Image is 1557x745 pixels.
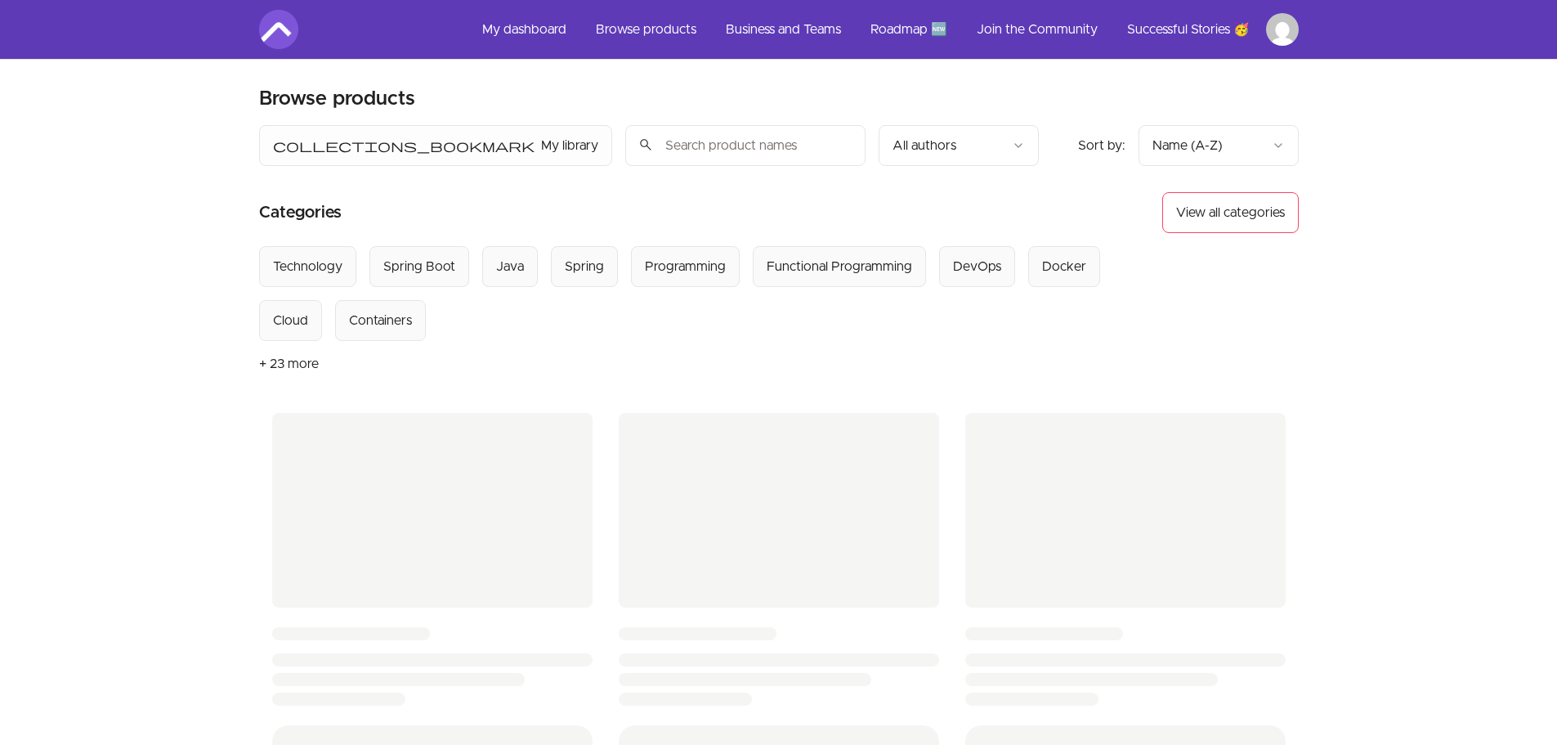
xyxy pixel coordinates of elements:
span: search [638,133,653,156]
div: DevOps [953,257,1001,276]
h2: Browse products [259,86,415,112]
div: Spring [565,257,604,276]
img: Amigoscode logo [259,10,298,49]
div: Cloud [273,311,308,330]
div: Programming [645,257,726,276]
div: Technology [273,257,342,276]
a: Join the Community [964,10,1111,49]
button: View all categories [1162,192,1299,233]
div: Containers [349,311,412,330]
a: Business and Teams [713,10,854,49]
button: + 23 more [259,341,319,387]
span: collections_bookmark [273,136,535,155]
img: Profile image for Kris Beka [1266,13,1299,46]
div: Docker [1042,257,1086,276]
h2: Categories [259,192,342,233]
nav: Main [469,10,1299,49]
a: My dashboard [469,10,579,49]
a: Roadmap 🆕 [857,10,960,49]
div: Functional Programming [767,257,912,276]
div: Java [496,257,524,276]
button: Product sort options [1139,125,1299,166]
a: Successful Stories 🥳 [1114,10,1263,49]
a: Browse products [583,10,709,49]
button: Filter by My library [259,125,612,166]
button: Filter by author [879,125,1039,166]
div: Spring Boot [383,257,455,276]
span: Sort by: [1078,139,1125,152]
input: Search product names [625,125,866,166]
